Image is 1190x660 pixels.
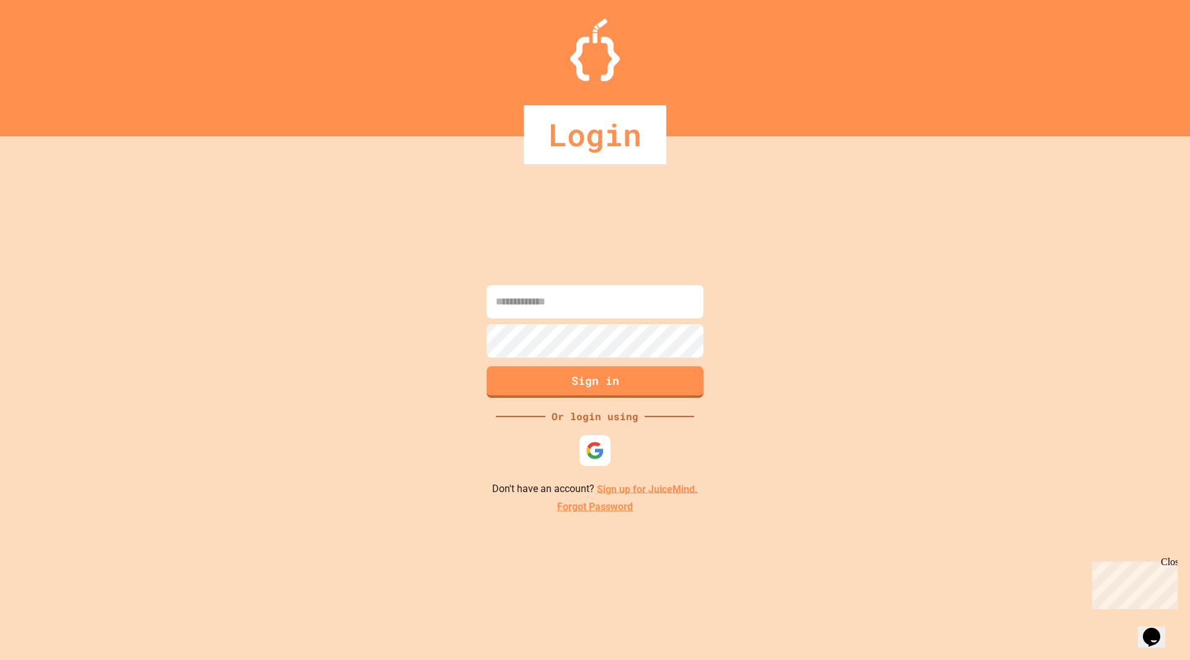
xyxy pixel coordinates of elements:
[586,441,604,460] img: google-icon.svg
[5,5,86,79] div: Chat with us now!Close
[524,105,666,164] div: Login
[1138,610,1178,648] iframe: chat widget
[545,409,645,424] div: Or login using
[1087,557,1178,609] iframe: chat widget
[597,483,698,495] a: Sign up for JuiceMind.
[492,482,698,497] p: Don't have an account?
[570,19,620,81] img: Logo.svg
[557,499,633,514] a: Forgot Password
[487,366,703,398] button: Sign in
